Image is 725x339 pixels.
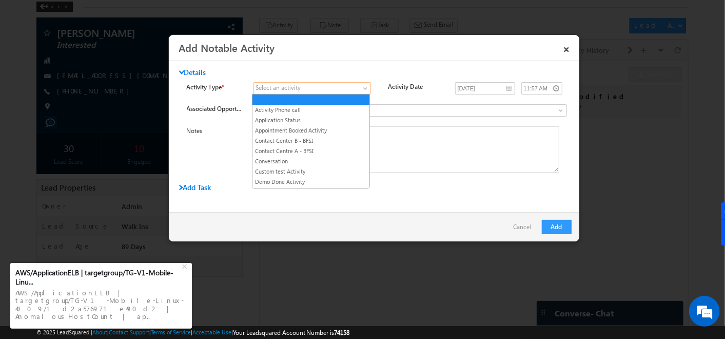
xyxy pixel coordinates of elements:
label: Activity Type [187,82,244,92]
span: Add Task [179,182,211,192]
div: AWS/ApplicationELB | targetgroup/TG-V1-Mobile-Linux-4009/1d2a576971e490d2 | AnomalousHostCount | ... [15,286,187,324]
a: About [92,329,107,335]
input: Search Opportunities [253,104,567,117]
a: Demo Done Activity [252,177,369,186]
a: Contact Centre A - BFSI [252,146,369,156]
textarea: Type your message and hit 'Enter' [13,95,187,256]
a: Application Status [252,116,369,125]
a: Conversation [252,157,369,166]
a: Show All Items [553,105,566,116]
a: Custom test Activity [252,167,369,176]
em: Start Chat [140,264,186,278]
label: Activity Date [388,82,445,91]
label: Notes [187,126,244,136]
a: Cancel [514,220,537,239]
div: AWS/ApplicationELB | targetgroup/TG-V1-Mobile-Linu... [15,268,181,286]
img: d_60004797649_company_0_60004797649 [17,54,43,67]
button: Add [542,220,572,234]
div: + [180,259,192,272]
a: Demo Session Booked [252,187,369,197]
span: © 2025 LeadSquared | | | | | [36,328,350,337]
h3: Add Notable Activity [179,39,558,56]
a: Contact Center B - BFSI [252,136,369,145]
div: Minimize live chat window [168,5,193,30]
a: × [558,39,576,56]
span: 74158 [335,329,350,336]
a: Acceptable Use [192,329,231,335]
div: Select an activity [256,83,301,92]
span: Details [179,68,206,77]
div: Chat with us now [53,54,172,67]
a: Contact Support [109,329,149,335]
label: Associated Opportunity [187,104,244,114]
a: Terms of Service [151,329,191,335]
a: Appointment Booked Activity [252,126,369,135]
a: Activity Phone call [252,105,369,115]
span: Your Leadsquared Account Number is [233,329,350,336]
